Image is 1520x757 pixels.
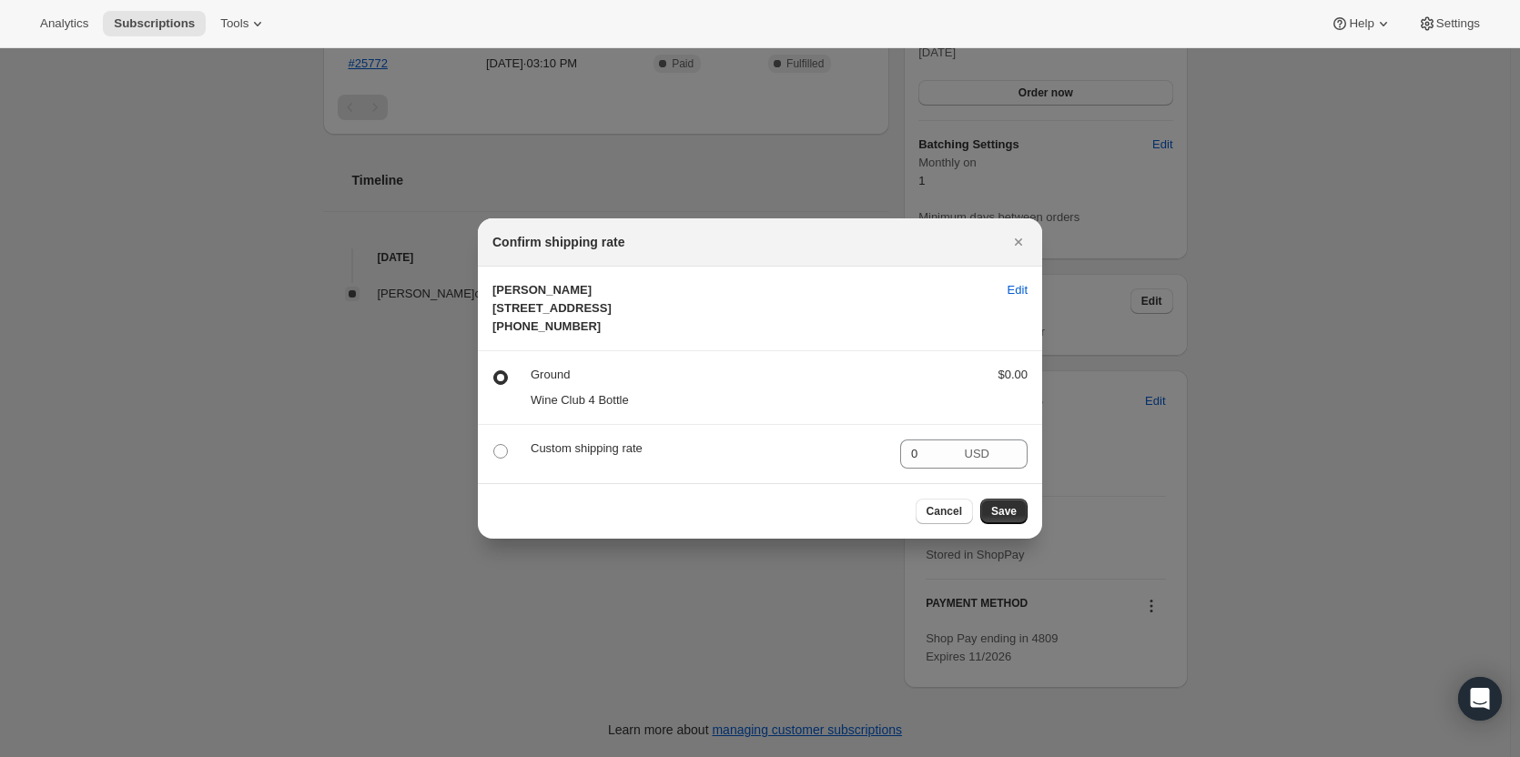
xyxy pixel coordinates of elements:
[1407,11,1491,36] button: Settings
[209,11,278,36] button: Tools
[29,11,99,36] button: Analytics
[980,499,1028,524] button: Save
[916,499,973,524] button: Cancel
[997,276,1039,305] button: Edit
[1320,11,1403,36] button: Help
[531,391,968,409] p: Wine Club 4 Bottle
[492,233,624,251] h2: Confirm shipping rate
[40,16,88,31] span: Analytics
[1349,16,1373,31] span: Help
[1436,16,1480,31] span: Settings
[220,16,248,31] span: Tools
[998,368,1028,381] span: $0.00
[965,447,989,460] span: USD
[1006,229,1031,255] button: Close
[114,16,195,31] span: Subscriptions
[492,283,612,333] span: [PERSON_NAME] [STREET_ADDRESS] [PHONE_NUMBER]
[991,504,1017,519] span: Save
[1458,677,1502,721] div: Open Intercom Messenger
[103,11,206,36] button: Subscriptions
[927,504,962,519] span: Cancel
[531,439,886,458] p: Custom shipping rate
[1008,281,1028,299] span: Edit
[531,366,968,384] p: Ground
